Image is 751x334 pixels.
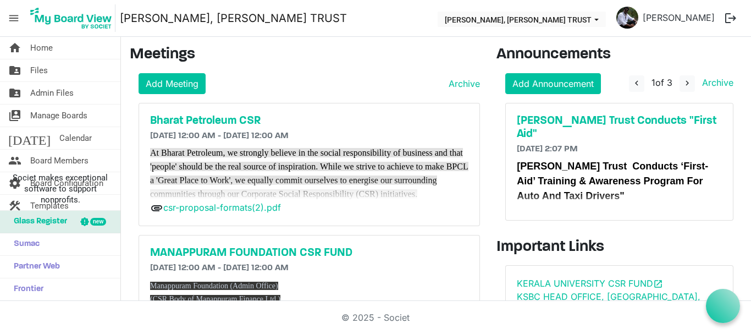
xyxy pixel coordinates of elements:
[8,211,67,233] span: Glass Register
[150,282,278,290] span: Manappuram Foundation (Admin Office)
[8,233,40,255] span: Sumac
[632,78,642,88] span: navigate_before
[30,37,53,59] span: Home
[517,114,722,141] a: [PERSON_NAME] Trust Conducts "First Aid"
[698,77,733,88] a: Archive
[653,279,663,289] span: open_in_new
[150,295,280,303] span: (CSR Body of Manappuram Finance Ltd.)
[3,8,24,29] span: menu
[150,148,468,199] span: At Bharat Petroleum, we strongly believe in the social responsibility of business and that 'peopl...
[120,7,347,29] a: [PERSON_NAME], [PERSON_NAME] TRUST
[8,37,21,59] span: home
[150,201,163,215] span: attachment
[27,4,115,32] img: My Board View Logo
[682,78,692,88] span: navigate_next
[139,73,206,94] a: Add Meeting
[150,263,468,273] h6: [DATE] 12:00 AM - [DATE] 12:00 AM
[496,238,742,257] h3: Important Links
[59,127,92,149] span: Calendar
[8,150,21,172] span: people
[505,73,601,94] a: Add Announcement
[30,82,74,104] span: Admin Files
[130,46,480,64] h3: Meetings
[150,247,468,260] a: MANAPPURAM FOUNDATION CSR FUND
[719,7,742,30] button: logout
[163,202,281,213] a: csr-proposal-formats(2).pdf
[680,75,695,92] button: navigate_next
[8,105,21,127] span: switch_account
[517,161,708,201] span: [PERSON_NAME] Trust Conducts ‘First-Aid’ Training & Awareness Program For Auto And Taxi Drivers"
[30,59,48,81] span: Files
[438,12,606,27] button: THERESA BHAVAN, IMMANUEL CHARITABLE TRUST dropdownbutton
[8,59,21,81] span: folder_shared
[90,218,106,226] div: new
[150,131,468,141] h6: [DATE] 12:00 AM - [DATE] 12:00 AM
[341,312,410,323] a: © 2025 - Societ
[8,278,43,300] span: Frontier
[5,172,115,205] span: Societ makes exceptional software to support nonprofits.
[27,4,120,32] a: My Board View Logo
[629,75,644,92] button: navigate_before
[30,105,87,127] span: Manage Boards
[651,77,655,88] span: 1
[517,145,578,154] span: [DATE] 2:07 PM
[638,7,719,29] a: [PERSON_NAME]
[517,278,663,289] a: KERALA UNIVERSITY CSR FUNDopen_in_new
[616,7,638,29] img: hSUB5Hwbk44obJUHC4p8SpJiBkby1CPMa6WHdO4unjbwNk2QqmooFCj6Eu6u6-Q6MUaBHHRodFmU3PnQOABFnA_thumb.png
[8,127,51,149] span: [DATE]
[30,150,89,172] span: Board Members
[496,46,742,64] h3: Announcements
[517,291,714,315] a: KSBC HEAD OFFICE, [GEOGRAPHIC_DATA],[GEOGRAPHIC_DATA], [GEOGRAPHIC_DATA]
[8,256,60,278] span: Partner Web
[444,77,480,90] a: Archive
[150,114,468,128] a: Bharat Petroleum CSR
[651,77,672,88] span: of 3
[8,82,21,104] span: folder_shared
